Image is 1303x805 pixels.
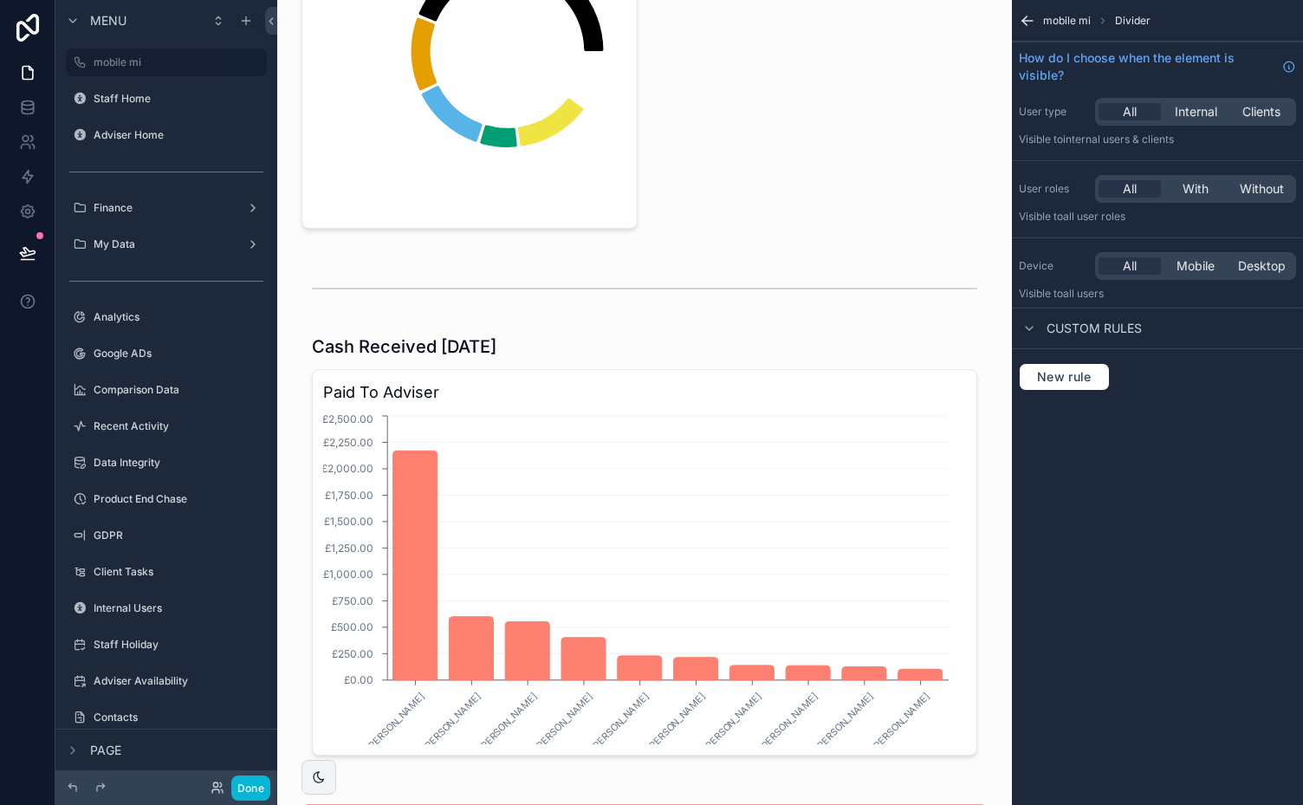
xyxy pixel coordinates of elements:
button: Done [231,776,270,801]
span: New rule [1030,369,1099,385]
span: All user roles [1063,210,1125,223]
a: Finance [66,194,267,222]
span: Mobile [1177,257,1215,275]
a: GDPR [66,522,267,549]
label: Analytics [94,310,263,324]
p: Visible to [1019,133,1296,146]
a: Contacts [66,704,267,731]
a: Product End Chase [66,485,267,513]
span: All [1123,180,1137,198]
a: Recent Activity [66,412,267,440]
span: All [1123,257,1137,275]
a: Internal Users [66,594,267,622]
span: Clients [1242,103,1280,120]
a: Adviser Home [66,121,267,149]
span: all users [1063,287,1104,300]
label: mobile mi [94,55,256,69]
a: My Data [66,230,267,258]
a: Data Integrity [66,449,267,477]
span: Page [90,742,121,759]
span: mobile mi [1043,14,1091,28]
label: Adviser Home [94,128,263,142]
span: Internal users & clients [1063,133,1174,146]
span: Menu [90,12,126,29]
label: Staff Home [94,92,263,106]
span: Custom rules [1047,320,1142,337]
a: Client Tasks [66,558,267,586]
label: Client Tasks [94,565,263,579]
label: Comparison Data [94,383,263,397]
a: Comparison Data [66,376,267,404]
label: Recent Activity [94,419,263,433]
label: Data Integrity [94,456,263,470]
a: mobile mi [66,49,267,76]
a: Google ADs [66,340,267,367]
span: Desktop [1238,257,1286,275]
button: New rule [1019,363,1110,391]
label: My Data [94,237,239,251]
label: Finance [94,201,239,215]
label: Internal Users [94,601,263,615]
span: With [1183,180,1209,198]
label: Product End Chase [94,492,263,506]
span: Without [1240,180,1284,198]
label: GDPR [94,529,263,542]
span: Divider [1115,14,1151,28]
a: Staff Holiday [66,631,267,659]
label: Contacts [94,711,263,724]
label: Adviser Availability [94,674,263,688]
a: Staff Home [66,85,267,113]
span: Internal [1175,103,1217,120]
label: User type [1019,105,1088,119]
p: Visible to [1019,287,1296,301]
label: Staff Holiday [94,638,263,652]
a: Adviser Availability [66,667,267,695]
a: Analytics [66,303,267,331]
p: Visible to [1019,210,1296,224]
span: How do I choose when the element is visible? [1019,49,1275,84]
a: How do I choose when the element is visible? [1019,49,1296,84]
label: User roles [1019,182,1088,196]
label: Google ADs [94,347,263,360]
span: All [1123,103,1137,120]
label: Device [1019,259,1088,273]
